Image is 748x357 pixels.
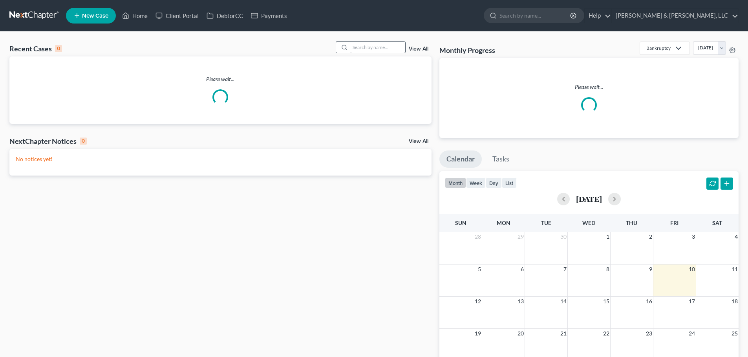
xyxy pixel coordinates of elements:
input: Search by name... [350,42,405,53]
span: 28 [474,232,482,241]
span: 9 [648,265,653,274]
span: 7 [563,265,567,274]
span: 5 [477,265,482,274]
button: month [445,178,466,188]
div: NextChapter Notices [9,136,87,146]
a: Tasks [485,150,516,168]
span: 19 [474,329,482,338]
a: Help [585,9,611,23]
a: Client Portal [152,9,203,23]
button: list [502,178,517,188]
span: Mon [497,219,510,226]
div: Bankruptcy [646,45,671,51]
input: Search by name... [499,8,571,23]
span: Fri [670,219,679,226]
p: Please wait... [9,75,432,83]
div: 0 [55,45,62,52]
span: 20 [517,329,525,338]
span: New Case [82,13,108,19]
span: 13 [517,297,525,306]
span: 21 [560,329,567,338]
span: 30 [560,232,567,241]
p: No notices yet! [16,155,425,163]
a: Calendar [439,150,482,168]
span: 2 [648,232,653,241]
p: Please wait... [446,83,732,91]
span: 16 [645,297,653,306]
a: DebtorCC [203,9,247,23]
a: [PERSON_NAME] & [PERSON_NAME], LLC [612,9,738,23]
span: 25 [731,329,739,338]
span: Sat [712,219,722,226]
span: Wed [582,219,595,226]
span: Thu [626,219,637,226]
a: Payments [247,9,291,23]
div: Recent Cases [9,44,62,53]
span: Sun [455,219,466,226]
a: Home [118,9,152,23]
span: 22 [602,329,610,338]
a: View All [409,46,428,52]
button: day [486,178,502,188]
span: 8 [605,265,610,274]
span: 12 [474,297,482,306]
span: 17 [688,297,696,306]
span: 15 [602,297,610,306]
span: 11 [731,265,739,274]
h2: [DATE] [576,195,602,203]
span: 6 [520,265,525,274]
div: 0 [80,138,87,145]
span: 14 [560,297,567,306]
span: 1 [605,232,610,241]
button: week [466,178,486,188]
h3: Monthly Progress [439,45,495,55]
span: 10 [688,265,696,274]
a: View All [409,139,428,144]
span: 18 [731,297,739,306]
span: 3 [691,232,696,241]
span: 29 [517,232,525,241]
span: 24 [688,329,696,338]
span: 23 [645,329,653,338]
span: 4 [734,232,739,241]
span: Tue [541,219,551,226]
